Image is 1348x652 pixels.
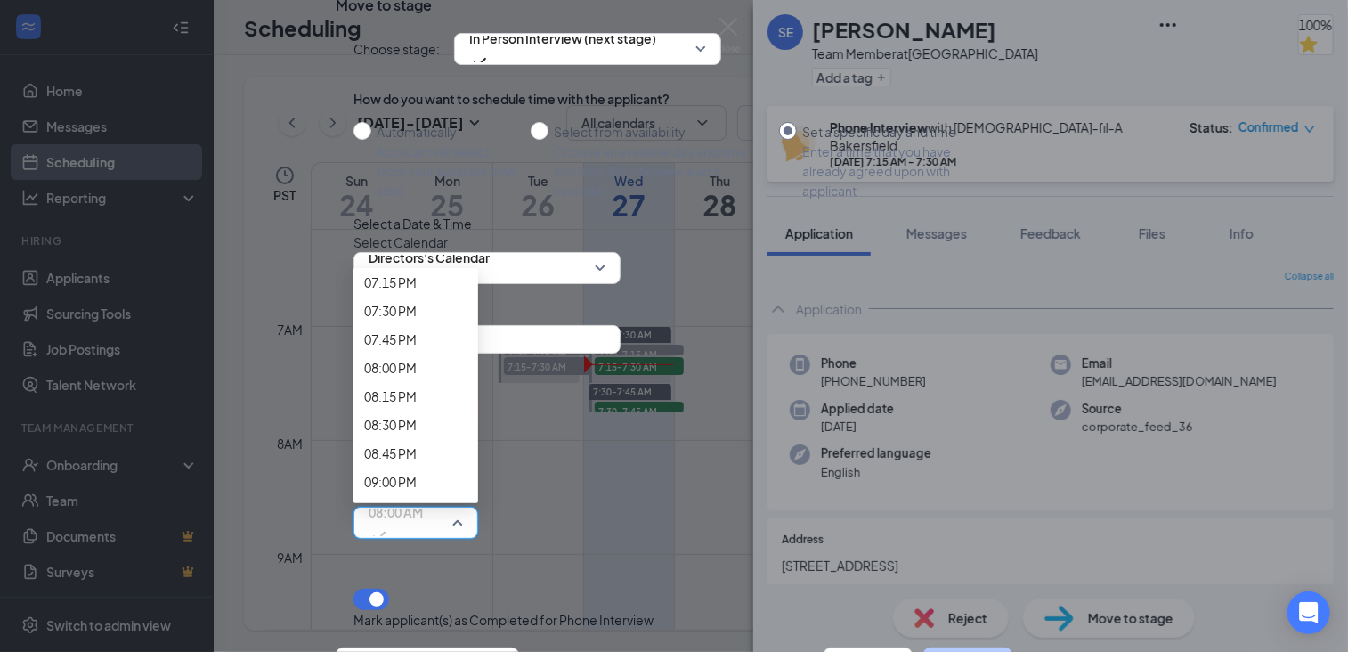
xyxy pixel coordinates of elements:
span: 07:30 PM [364,301,417,321]
div: Choose an available day and time slot from the interview lead’s calendar [554,142,765,200]
div: Enter a time that you have already agreed upon with applicant [802,142,980,200]
div: Set a specific day and time [802,122,980,142]
div: Select a Date & Time [353,215,995,232]
div: Applicant will select from your available time slots [377,142,516,200]
span: 08:15 PM [364,387,417,406]
input: Aug 27, 2025 [364,330,606,349]
p: Mark applicant(s) as Completed for Phone Interview [353,610,995,630]
span: 08:30 PM [364,415,417,435]
span: Directors's Calendar [369,244,490,271]
svg: Checkmark [469,52,491,73]
span: Choose stage: [353,39,440,59]
span: 08:00 PM [364,358,417,378]
span: 07:45 PM [364,330,417,349]
span: 08:00 AM [369,499,423,526]
span: 09:00 PM [364,472,417,492]
span: 08:45 PM [364,444,417,463]
span: In Person Interview (next stage) [469,25,656,52]
div: How do you want to schedule time with the applicant? [353,90,995,108]
span: 07:15 PM [364,273,417,292]
span: Select Calendar [353,232,995,252]
svg: Checkmark [369,526,390,547]
div: Automatically [377,122,516,142]
div: Select from availability [554,122,765,142]
span: Date [353,306,995,325]
div: Open Intercom Messenger [1287,591,1330,634]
